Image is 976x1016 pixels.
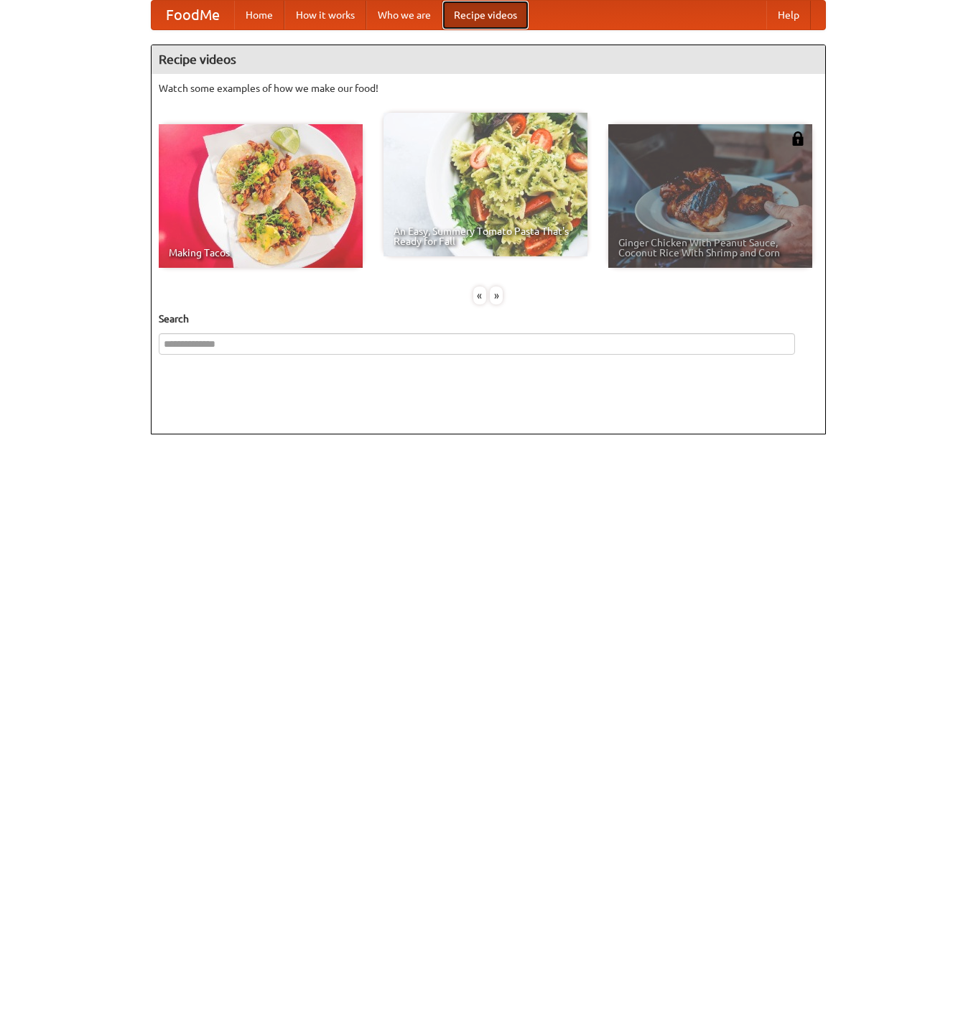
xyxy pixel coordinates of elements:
a: Home [234,1,284,29]
a: Making Tacos [159,124,363,268]
div: « [473,286,486,304]
a: How it works [284,1,366,29]
span: Making Tacos [169,248,353,258]
a: Help [766,1,811,29]
a: An Easy, Summery Tomato Pasta That's Ready for Fall [384,113,587,256]
span: An Easy, Summery Tomato Pasta That's Ready for Fall [394,226,577,246]
a: FoodMe [152,1,234,29]
p: Watch some examples of how we make our food! [159,81,818,95]
img: 483408.png [791,131,805,146]
h4: Recipe videos [152,45,825,74]
div: » [490,286,503,304]
a: Who we are [366,1,442,29]
a: Recipe videos [442,1,529,29]
h5: Search [159,312,818,326]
